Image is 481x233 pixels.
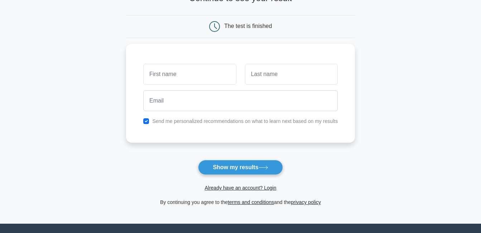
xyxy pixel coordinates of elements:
label: Send me personalized recommendations on what to learn next based on my results [152,118,338,124]
div: The test is finished [224,23,272,29]
a: privacy policy [291,199,321,205]
input: Email [143,90,338,111]
input: First name [143,64,236,85]
input: Last name [245,64,338,85]
a: terms and conditions [228,199,274,205]
div: By continuing you agree to the and the [122,198,359,206]
a: Already have an account? Login [205,185,276,191]
button: Show my results [198,160,283,175]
